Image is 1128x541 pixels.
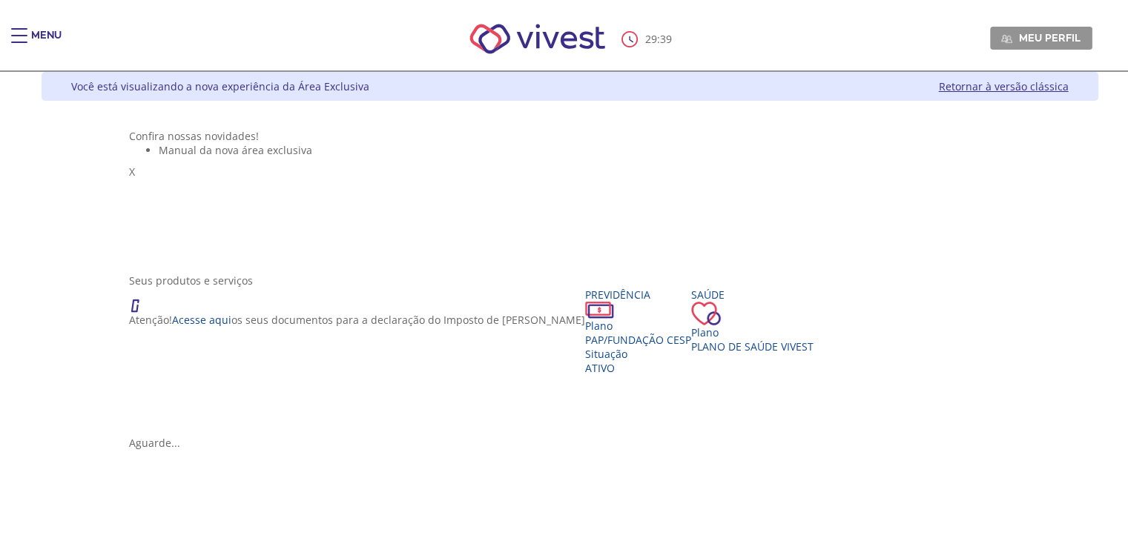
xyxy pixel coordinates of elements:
section: <span lang="pt-BR" dir="ltr">Visualizador do Conteúdo da Web</span> 1 [129,129,1010,259]
p: Atenção! os seus documentos para a declaração do Imposto de [PERSON_NAME] [129,313,585,327]
div: Confira nossas novidades! [129,129,1010,143]
div: Você está visualizando a nova experiência da Área Exclusiva [71,79,369,93]
a: Retornar à versão clássica [939,79,1069,93]
div: Seus produtos e serviços [129,273,1010,288]
img: ico_coracao.png [691,302,721,325]
div: : [621,31,675,47]
img: Meu perfil [1001,33,1012,44]
span: 29 [645,32,657,46]
div: Situação [585,347,691,361]
div: Plano [691,325,814,339]
div: Previdência [585,288,691,302]
div: Saúde [691,288,814,302]
span: Plano de Saúde VIVEST [691,339,814,354]
span: Ativo [585,361,615,375]
img: Vivest [453,7,621,70]
a: Meu perfil [990,27,1092,49]
a: Saúde PlanoPlano de Saúde VIVEST [691,288,814,354]
span: 39 [660,32,672,46]
a: Acesse aqui [172,313,231,327]
span: Manual da nova área exclusiva [159,143,312,157]
section: <span lang="en" dir="ltr">ProdutosCard</span> [129,273,1010,450]
img: ico_atencao.png [129,288,154,313]
span: X [129,165,135,179]
span: PAP/Fundação CESP [585,333,691,347]
img: ico_dinheiro.png [585,302,614,319]
div: Plano [585,319,691,333]
div: Aguarde... [129,436,1010,450]
span: Meu perfil [1019,31,1081,44]
a: Previdência PlanoPAP/Fundação CESP SituaçãoAtivo [585,288,691,375]
div: Menu [31,28,62,58]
